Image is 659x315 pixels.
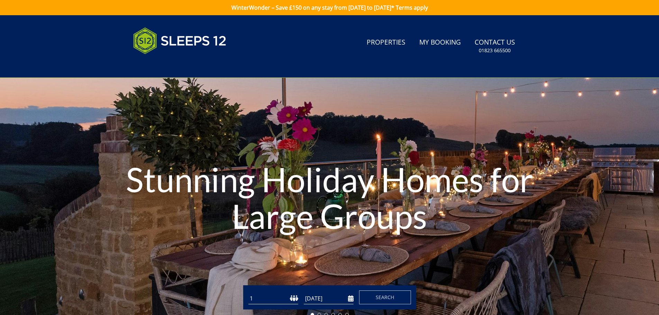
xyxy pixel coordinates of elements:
[359,290,411,304] button: Search
[364,35,408,50] a: Properties
[417,35,464,50] a: My Booking
[99,147,560,248] h1: Stunning Holiday Homes for Large Groups
[376,294,394,300] span: Search
[133,24,227,58] img: Sleeps 12
[472,35,518,57] a: Contact Us01823 665500
[130,62,202,68] iframe: Customer reviews powered by Trustpilot
[304,293,354,304] input: Arrival Date
[479,47,511,54] small: 01823 665500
